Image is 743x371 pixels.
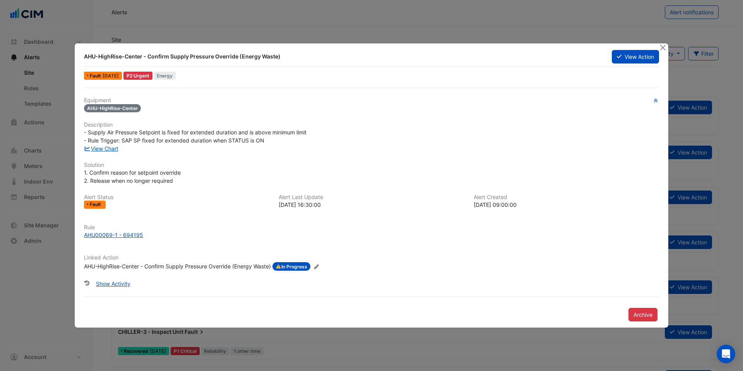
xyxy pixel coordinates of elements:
span: In Progress [272,262,310,271]
div: [DATE] 09:00:00 [474,201,659,209]
h6: Equipment [84,97,659,104]
h6: Alert Created [474,194,659,201]
h6: Alert Last Update [279,194,464,201]
h6: Solution [84,162,659,168]
h6: Rule [84,224,659,231]
span: Fault [90,74,103,78]
div: P2 Urgent [123,72,152,80]
span: AHU-HighRise-Center [84,104,141,112]
a: AHU00069-1 - 694195 [84,231,659,239]
span: 1. Confirm reason for setpoint override 2. Release when no longer required [84,169,181,184]
fa-icon: Edit Linked Action [313,264,319,270]
h6: Alert Status [84,194,269,201]
span: Energy [154,72,176,80]
h6: Linked Action [84,254,659,261]
button: Archive [628,308,657,321]
div: Open Intercom Messenger [717,345,735,363]
div: AHU-HighRise-Center - Confirm Supply Pressure Override (Energy Waste) [84,262,271,271]
a: View Chart [84,145,118,152]
button: Show Activity [91,277,135,290]
div: [DATE] 16:30:00 [279,201,464,209]
span: Sat 05-Jul-2025 16:30 AEST [103,73,119,79]
div: AHU00069-1 - 694195 [84,231,143,239]
span: Fault [90,202,103,207]
div: AHU-HighRise-Center - Confirm Supply Pressure Override (Energy Waste) [84,53,603,60]
button: View Action [612,50,659,64]
h6: Description [84,122,659,128]
span: - Supply Air Pressure Setpoint is fixed for extended duration and is above minimum limit - Rule T... [84,129,306,144]
button: Close [659,43,667,52]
